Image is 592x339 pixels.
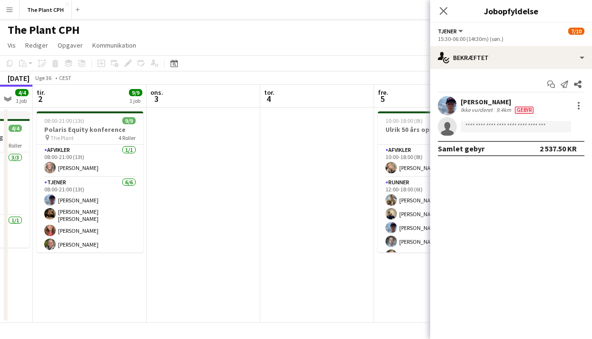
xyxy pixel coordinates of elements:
span: 4/4 [15,89,29,96]
span: Uge 36 [31,74,55,81]
span: 9/9 [129,89,142,96]
span: 08:00-21:00 (13t) [44,117,84,124]
a: Kommunikation [89,39,140,51]
button: The Plant CPH [20,0,72,19]
div: 1 job [129,97,142,104]
span: Opgaver [58,41,83,50]
a: Vis [4,39,20,51]
span: Kommunikation [92,41,136,50]
a: Opgaver [54,39,87,51]
h3: Ulrik 50 års opsætning [378,125,484,134]
app-card-role: Runner5/512:00-18:00 (6t)[PERSON_NAME][PERSON_NAME][PERSON_NAME][PERSON_NAME][PERSON_NAME] [378,177,484,265]
span: 7/10 [568,28,584,35]
span: tor. [264,88,275,97]
app-card-role: Tjener6/608:00-21:00 (13t)[PERSON_NAME][PERSON_NAME] [PERSON_NAME][GEOGRAPHIC_DATA][PERSON_NAME][... [37,177,143,281]
span: Gebyr [515,107,533,114]
span: Rediger [25,41,48,50]
span: 3 [149,93,163,104]
div: Samlet gebyr [438,144,484,153]
a: Rediger [21,39,52,51]
h3: Jobopfyldelse [430,5,592,17]
div: 2 537.50 KR [540,144,577,153]
div: [PERSON_NAME] [461,98,535,106]
span: tir. [37,88,45,97]
span: 9/9 [122,117,136,124]
span: fre. [378,88,388,97]
div: 9.4km [494,106,513,114]
span: 5 [376,93,388,104]
span: 4 Roller [118,134,136,141]
div: 15:30-06:00 (14t30m) (søn.) [438,35,584,42]
span: 2 [35,93,45,104]
span: 2 Roller [5,142,22,149]
span: 10:00-18:00 (8t) [385,117,423,124]
app-card-role: Afvikler1/108:00-21:00 (13t)[PERSON_NAME] [37,145,143,177]
div: Bekræftet [430,46,592,69]
div: Ikke vurderet [461,106,494,114]
h1: The Plant CPH [8,23,79,37]
button: Tjener [438,28,464,35]
span: Vis [8,41,16,50]
div: Teamet har forskellige gebyrer end i rollen [513,106,535,114]
span: ons. [150,88,163,97]
div: [DATE] [8,73,30,83]
span: The Plant [50,134,74,141]
app-card-role: Afvikler1/110:00-18:00 (8t)[PERSON_NAME] [378,145,484,177]
div: CEST [59,74,71,81]
h3: Polaris Equity konference [37,125,143,134]
span: Tjener [438,28,457,35]
div: 1 job [16,97,28,104]
app-job-card: 10:00-18:00 (8t)6/6Ulrik 50 års opsætning2 RollerAfvikler1/110:00-18:00 (8t)[PERSON_NAME]Runner5/... [378,111,484,252]
span: 4 [263,93,275,104]
app-job-card: 08:00-21:00 (13t)9/9Polaris Equity konference The Plant4 RollerAfvikler1/108:00-21:00 (13t)[PERSO... [37,111,143,252]
span: 4/4 [9,125,22,132]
